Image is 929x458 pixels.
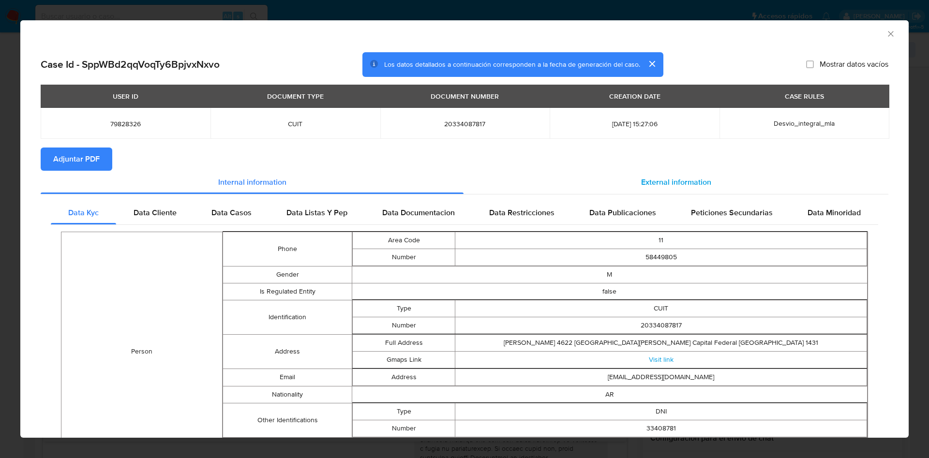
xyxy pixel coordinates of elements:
[455,232,867,249] td: 11
[382,207,455,218] span: Data Documentacion
[41,171,888,194] div: Detailed info
[352,369,455,385] td: Address
[352,232,455,249] td: Area Code
[53,148,100,170] span: Adjuntar PDF
[20,20,909,438] div: closure-recommendation-modal
[561,119,708,128] span: [DATE] 15:27:06
[223,403,352,437] td: Other Identifications
[51,201,878,224] div: Detailed internal info
[455,300,867,317] td: CUIT
[223,437,352,454] td: Birthdate
[223,334,352,369] td: Address
[455,369,867,385] td: [EMAIL_ADDRESS][DOMAIN_NAME]
[223,283,352,300] td: Is Regulated Entity
[68,207,99,218] span: Data Kyc
[223,386,352,403] td: Nationality
[649,355,674,364] a: Visit link
[455,249,867,266] td: 58449805
[886,29,895,38] button: Cerrar ventana
[774,118,835,128] span: Desvio_integral_mla
[352,386,867,403] td: AR
[211,207,252,218] span: Data Casos
[41,58,220,71] h2: Case Id - SppWBd2qqVoqTy6BpjvxNxvo
[286,207,347,218] span: Data Listas Y Pep
[134,207,177,218] span: Data Cliente
[218,177,286,188] span: Internal information
[223,266,352,283] td: Gender
[223,300,352,334] td: Identification
[603,88,666,104] div: CREATION DATE
[223,232,352,266] td: Phone
[820,59,888,69] span: Mostrar datos vacíos
[223,369,352,386] td: Email
[392,119,539,128] span: 20334087817
[41,148,112,171] button: Adjuntar PDF
[641,177,711,188] span: External information
[352,300,455,317] td: Type
[107,88,144,104] div: USER ID
[425,88,505,104] div: DOCUMENT NUMBER
[384,59,640,69] span: Los datos detallados a continuación corresponden a la fecha de generación del caso.
[261,88,330,104] div: DOCUMENT TYPE
[489,207,554,218] span: Data Restricciones
[455,403,867,420] td: DNI
[691,207,773,218] span: Peticiones Secundarias
[455,420,867,437] td: 33408781
[352,351,455,368] td: Gmaps Link
[640,52,663,75] button: cerrar
[779,88,830,104] div: CASE RULES
[808,207,861,218] span: Data Minoridad
[352,317,455,334] td: Number
[52,119,199,128] span: 79828326
[455,334,867,351] td: [PERSON_NAME] 4622 [GEOGRAPHIC_DATA][PERSON_NAME] Capital Federal [GEOGRAPHIC_DATA] 1431
[352,403,455,420] td: Type
[352,249,455,266] td: Number
[352,420,455,437] td: Number
[589,207,656,218] span: Data Publicaciones
[352,283,867,300] td: false
[222,119,369,128] span: CUIT
[352,437,867,454] td: [DATE]
[455,317,867,334] td: 20334087817
[352,266,867,283] td: M
[806,60,814,68] input: Mostrar datos vacíos
[352,334,455,351] td: Full Address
